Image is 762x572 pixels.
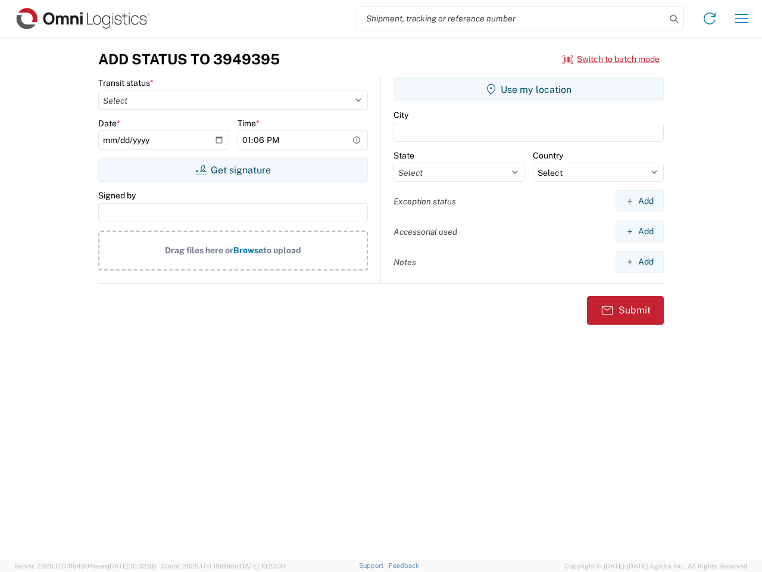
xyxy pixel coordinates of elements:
[161,562,286,570] span: Client: 2025.17.0-159f9de
[98,190,136,201] label: Signed by
[98,118,120,129] label: Date
[394,226,457,237] label: Accessorial used
[616,251,664,273] button: Add
[533,150,563,161] label: Country
[238,562,286,570] span: [DATE] 10:23:34
[14,562,156,570] span: Server: 2025.17.0-1194904eeae
[98,51,280,68] h3: Add Status to 3949395
[394,150,414,161] label: State
[357,7,666,30] input: Shipment, tracking or reference number
[564,561,748,571] span: Copyright © [DATE]-[DATE] Agistix Inc., All Rights Reserved
[98,77,154,88] label: Transit status
[238,118,260,129] label: Time
[233,245,263,255] span: Browse
[263,245,301,255] span: to upload
[394,196,456,207] label: Exception status
[98,158,368,182] button: Get signature
[563,49,660,69] button: Switch to batch mode
[359,562,389,569] a: Support
[616,220,664,243] button: Add
[616,190,664,212] button: Add
[108,562,156,570] span: [DATE] 10:32:38
[165,245,233,255] span: Drag files here or
[394,77,664,101] button: Use my location
[587,296,664,325] button: Submit
[394,110,408,120] label: City
[389,562,419,569] a: Feedback
[394,257,416,268] label: Notes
